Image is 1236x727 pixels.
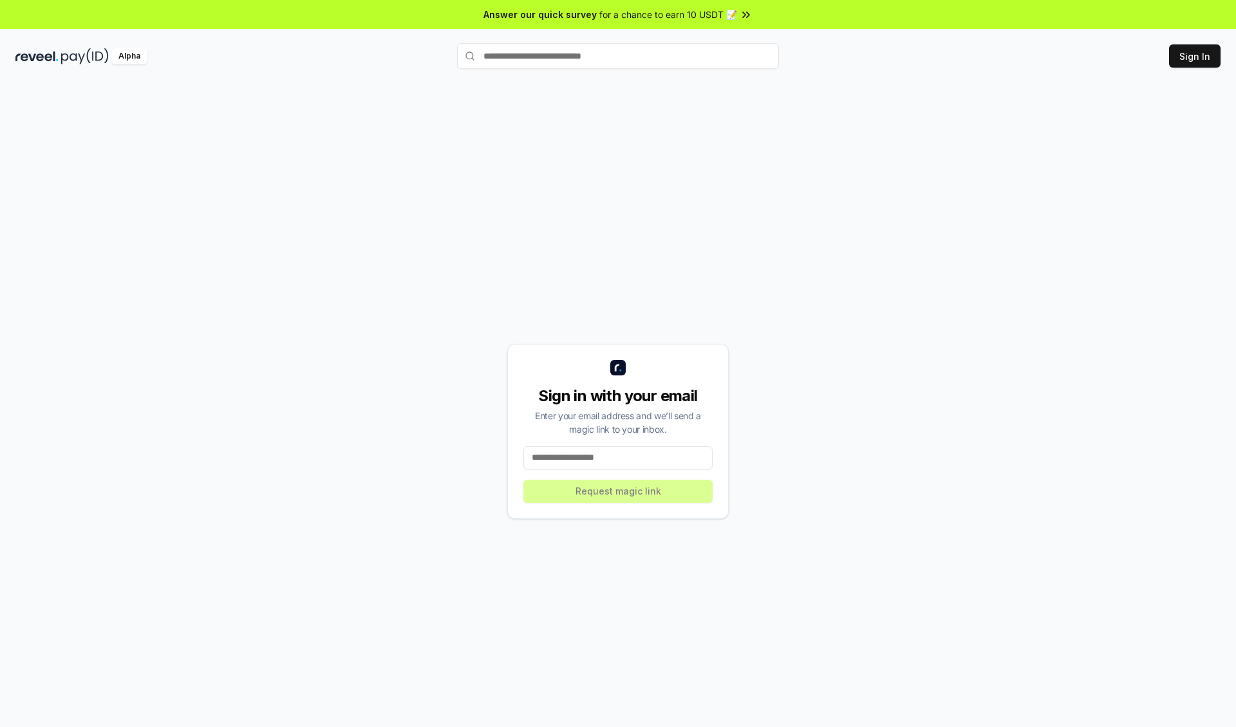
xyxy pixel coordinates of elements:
div: Alpha [111,48,147,64]
div: Enter your email address and we’ll send a magic link to your inbox. [523,409,713,436]
button: Sign In [1169,44,1221,68]
img: reveel_dark [15,48,59,64]
img: logo_small [610,360,626,375]
span: for a chance to earn 10 USDT 📝 [599,8,737,21]
div: Sign in with your email [523,386,713,406]
img: pay_id [61,48,109,64]
span: Answer our quick survey [483,8,597,21]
